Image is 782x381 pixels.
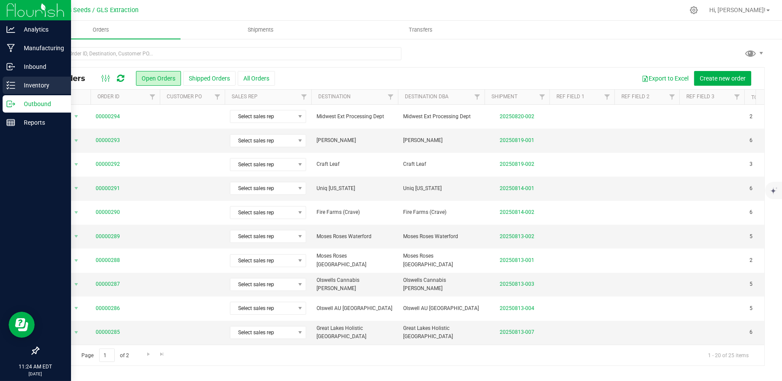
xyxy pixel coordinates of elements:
[317,276,393,293] span: Olswells Cannabis [PERSON_NAME]
[403,252,479,268] span: Moses Roses [GEOGRAPHIC_DATA]
[500,329,534,335] a: 20250813-007
[500,281,534,287] a: 20250813-003
[96,256,120,265] a: 00000288
[317,208,393,216] span: Fire Farms (Crave)
[230,158,295,171] span: Select sales rep
[38,6,139,14] span: Great Lakes Seeds / GLS Extraction
[600,90,614,104] a: Filter
[230,230,295,242] span: Select sales rep
[96,184,120,193] a: 00000291
[15,24,67,35] p: Analytics
[709,6,766,13] span: Hi, [PERSON_NAME]!
[71,207,82,219] span: select
[403,160,479,168] span: Craft Leaf
[636,71,694,86] button: Export to Excel
[403,136,479,145] span: [PERSON_NAME]
[384,90,398,104] a: Filter
[317,184,393,193] span: Uniq [US_STATE]
[136,71,181,86] button: Open Orders
[317,136,393,145] span: [PERSON_NAME]
[750,280,753,288] span: 5
[317,304,393,313] span: Olswell AU [GEOGRAPHIC_DATA]
[403,208,479,216] span: Fire Farms (Crave)
[236,26,285,34] span: Shipments
[750,208,753,216] span: 6
[71,302,82,314] span: select
[6,62,15,71] inline-svg: Inbound
[96,232,120,241] a: 00000289
[96,304,120,313] a: 00000286
[694,71,751,86] button: Create new order
[142,349,155,360] a: Go to the next page
[6,25,15,34] inline-svg: Analytics
[230,182,295,194] span: Select sales rep
[500,233,534,239] a: 20250813-002
[4,363,67,371] p: 11:24 AM EDT
[686,94,714,100] a: Ref Field 3
[556,94,585,100] a: Ref Field 1
[688,6,699,14] div: Manage settings
[500,209,534,215] a: 20250814-002
[15,99,67,109] p: Outbound
[71,230,82,242] span: select
[500,161,534,167] a: 20250819-002
[71,278,82,291] span: select
[167,94,202,100] a: Customer PO
[750,328,753,336] span: 6
[750,304,753,313] span: 5
[700,75,746,82] span: Create new order
[15,80,67,90] p: Inventory
[297,90,311,104] a: Filter
[230,255,295,267] span: Select sales rep
[491,94,517,100] a: Shipment
[81,26,121,34] span: Orders
[750,256,753,265] span: 2
[317,252,393,268] span: Moses Roses [GEOGRAPHIC_DATA]
[15,43,67,53] p: Manufacturing
[71,182,82,194] span: select
[470,90,485,104] a: Filter
[535,90,549,104] a: Filter
[96,136,120,145] a: 00000293
[750,136,753,145] span: 6
[230,302,295,314] span: Select sales rep
[232,94,258,100] a: Sales Rep
[403,184,479,193] span: Uniq [US_STATE]
[71,326,82,339] span: select
[210,90,225,104] a: Filter
[317,113,393,121] span: Midwest Ext Processing Dept
[230,278,295,291] span: Select sales rep
[21,21,181,39] a: Orders
[730,90,744,104] a: Filter
[750,160,753,168] span: 3
[15,61,67,72] p: Inbound
[230,207,295,219] span: Select sales rep
[318,94,351,100] a: Destination
[230,135,295,147] span: Select sales rep
[15,117,67,128] p: Reports
[403,232,479,241] span: Moses Roses Waterford
[183,71,236,86] button: Shipped Orders
[500,257,534,263] a: 20250813-001
[156,349,168,360] a: Go to the last page
[71,135,82,147] span: select
[96,328,120,336] a: 00000285
[750,184,753,193] span: 6
[238,71,275,86] button: All Orders
[145,90,160,104] a: Filter
[230,326,295,339] span: Select sales rep
[750,232,753,241] span: 5
[317,232,393,241] span: Moses Roses Waterford
[403,324,479,341] span: Great Lakes Holistic [GEOGRAPHIC_DATA]
[6,81,15,90] inline-svg: Inventory
[750,113,753,121] span: 2
[71,110,82,123] span: select
[71,255,82,267] span: select
[701,349,756,362] span: 1 - 20 of 25 items
[181,21,340,39] a: Shipments
[96,160,120,168] a: 00000292
[405,94,449,100] a: Destination DBA
[74,349,136,362] span: Page of 2
[317,324,393,341] span: Great Lakes Holistic [GEOGRAPHIC_DATA]
[317,160,393,168] span: Craft Leaf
